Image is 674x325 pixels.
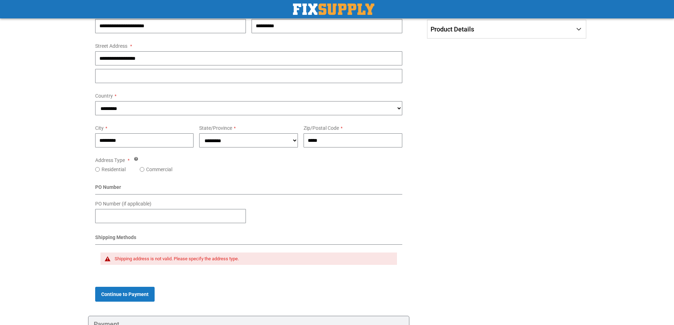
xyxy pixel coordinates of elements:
span: Address Type [95,157,125,163]
button: Continue to Payment [95,287,155,302]
a: store logo [293,4,374,15]
span: State/Province [199,125,232,131]
span: Continue to Payment [101,291,149,297]
span: City [95,125,104,131]
label: Commercial [146,166,172,173]
span: Street Address [95,43,127,49]
span: Country [95,93,113,99]
div: Shipping Methods [95,234,403,245]
div: Shipping address is not valid. Please specify the address type. [115,256,390,262]
span: PO Number (if applicable) [95,201,151,207]
img: Fix Industrial Supply [293,4,374,15]
label: Residential [102,166,126,173]
div: PO Number [95,184,403,195]
span: Zip/Postal Code [304,125,339,131]
span: Product Details [431,25,474,33]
